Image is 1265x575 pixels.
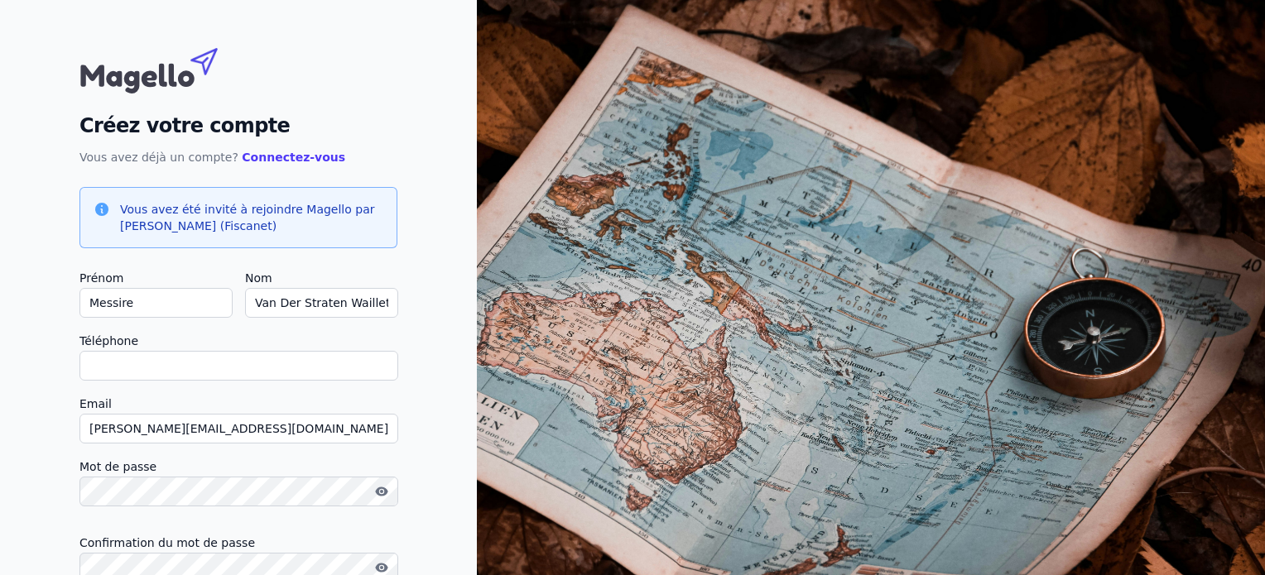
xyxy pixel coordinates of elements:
label: Téléphone [79,331,397,351]
label: Confirmation du mot de passe [79,533,397,553]
h3: Vous avez été invité à rejoindre Magello par [PERSON_NAME] (Fiscanet) [120,201,383,234]
p: Vous avez déjà un compte? [79,147,397,167]
a: Connectez-vous [242,151,345,164]
label: Prénom [79,268,232,288]
h2: Créez votre compte [79,111,397,141]
label: Mot de passe [79,457,397,477]
label: Nom [245,268,397,288]
img: Magello [79,40,253,98]
label: Email [79,394,397,414]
